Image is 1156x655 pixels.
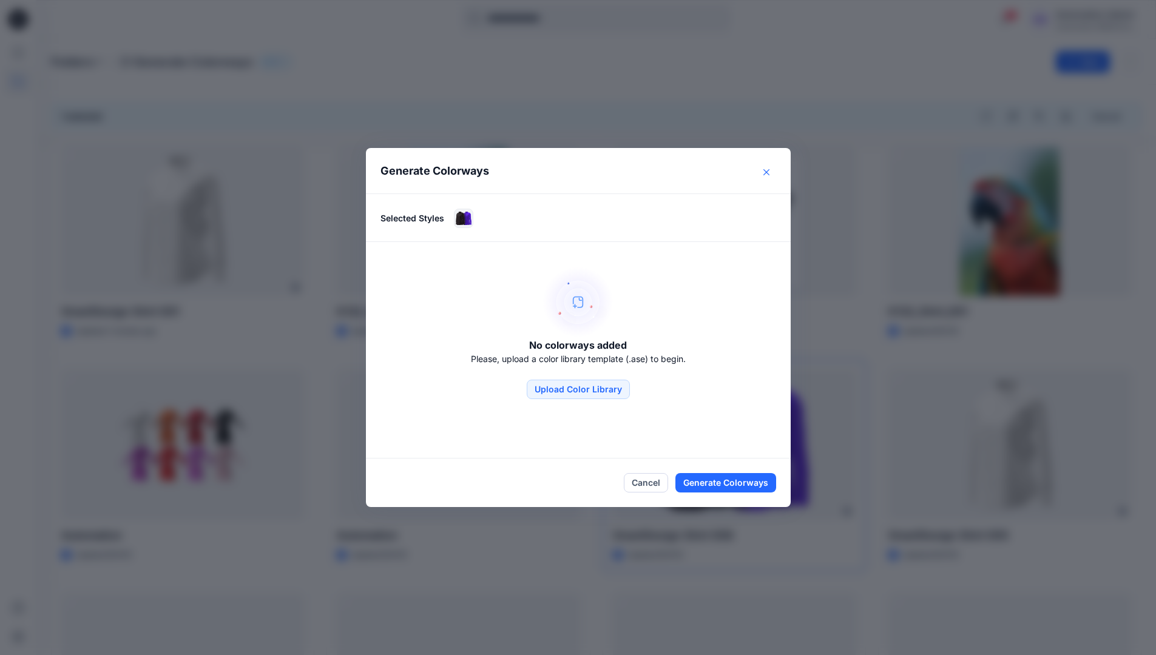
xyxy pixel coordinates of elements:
[543,266,614,338] img: empty-state-image.svg
[624,473,668,492] button: Cancel
[455,209,473,227] img: SmartDesign Shirt 008
[529,338,627,352] h5: No colorways added
[675,473,776,492] button: Generate Colorways
[527,380,630,399] button: Upload Color Library
[366,148,791,193] header: Generate Colorways
[471,352,686,365] p: Please, upload a color library template (.ase) to begin.
[757,163,776,182] button: Close
[380,212,444,224] p: Selected Styles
